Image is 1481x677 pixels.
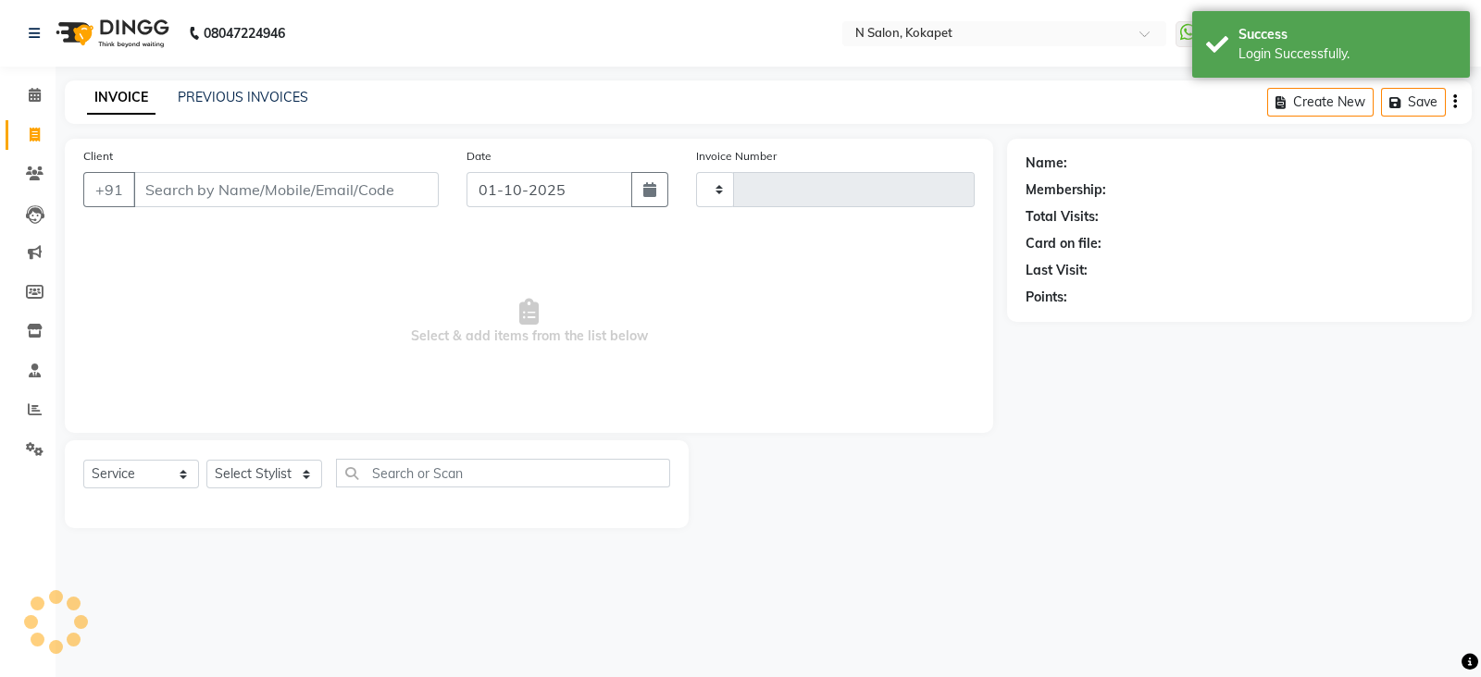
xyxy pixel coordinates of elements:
div: Total Visits: [1026,207,1099,227]
label: Invoice Number [696,148,777,165]
div: Login Successfully. [1238,44,1456,64]
a: PREVIOUS INVOICES [178,89,308,105]
label: Client [83,148,113,165]
span: Select & add items from the list below [83,229,975,414]
img: logo [47,7,174,59]
div: Membership: [1026,180,1106,200]
div: Points: [1026,288,1067,307]
label: Date [467,148,492,165]
iframe: chat widget [1403,603,1462,659]
b: 08047224946 [204,7,285,59]
input: Search by Name/Mobile/Email/Code [133,172,439,207]
div: Last Visit: [1026,261,1088,280]
button: Create New [1267,88,1374,117]
div: Name: [1026,154,1067,173]
div: Card on file: [1026,234,1101,253]
a: INVOICE [87,81,156,115]
button: +91 [83,172,135,207]
input: Search or Scan [336,459,670,487]
button: Save [1381,88,1446,117]
div: Success [1238,25,1456,44]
